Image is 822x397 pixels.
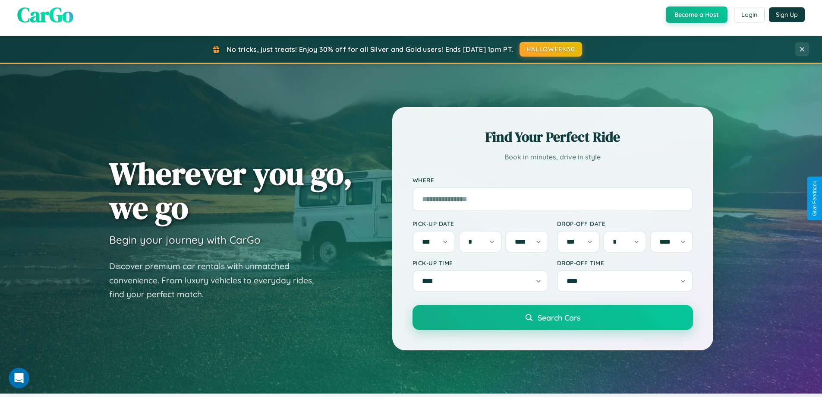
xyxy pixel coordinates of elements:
span: No tricks, just treats! Enjoy 30% off for all Silver and Gold users! Ends [DATE] 1pm PT. [227,45,513,54]
iframe: Intercom live chat [9,368,29,388]
label: Drop-off Date [557,220,693,227]
label: Pick-up Time [413,259,548,267]
button: Search Cars [413,305,693,330]
span: CarGo [17,0,73,29]
label: Drop-off Time [557,259,693,267]
button: Sign Up [769,7,805,22]
span: Search Cars [538,313,580,322]
button: Become a Host [666,6,728,23]
h2: Find Your Perfect Ride [413,127,693,146]
p: Book in minutes, drive in style [413,151,693,163]
label: Pick-up Date [413,220,548,227]
h3: Begin your journey with CarGo [109,233,261,246]
button: Login [734,7,765,22]
p: Discover premium car rentals with unmatched convenience. From luxury vehicles to everyday rides, ... [109,259,325,302]
div: Give Feedback [812,181,818,216]
label: Where [413,176,693,184]
button: HALLOWEEN30 [520,42,582,57]
h1: Wherever you go, we go [109,156,353,225]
